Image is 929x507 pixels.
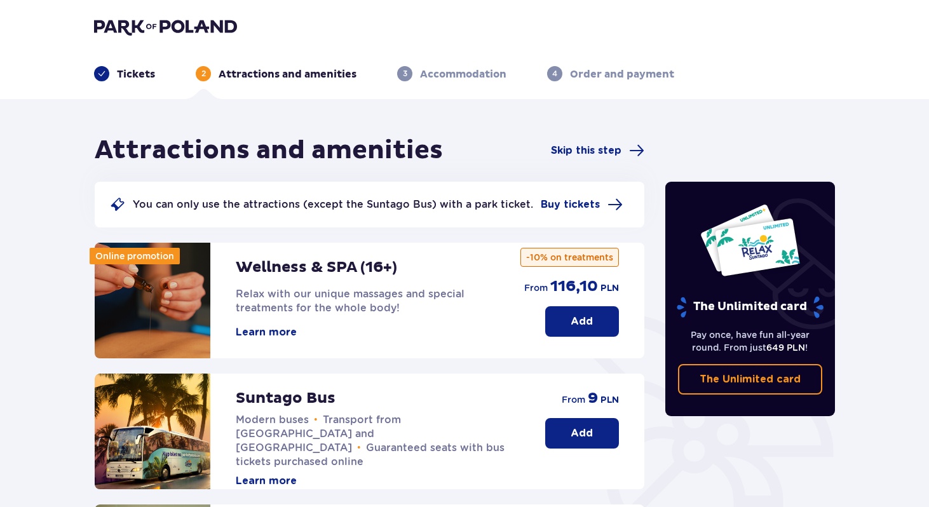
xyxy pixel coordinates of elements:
span: • [357,442,361,454]
img: attraction [95,243,210,358]
p: Wellness & SPA (16+) [236,258,397,277]
img: Park of Poland logo [94,18,237,36]
div: Online promotion [90,248,180,264]
p: 9 [588,389,598,408]
p: Pay once, have fun all-year round. From just ! [678,328,823,354]
p: 116,10 [550,277,598,296]
span: • [314,414,318,426]
span: Guaranteed seats with bus tickets purchased online [236,442,505,468]
h1: Attractions and amenities [95,135,443,166]
a: The Unlimited card [678,364,823,395]
a: Buy tickets [541,197,623,212]
p: Order and payment [570,67,674,81]
img: attraction [95,374,210,489]
span: Relax with our unique massages and special treatments for the whole body! [236,288,464,314]
span: Buy tickets [541,198,600,212]
p: PLN [600,394,619,407]
p: from [562,393,585,406]
span: 649 PLN [766,342,805,353]
p: Attractions and amenities [219,67,356,81]
p: Tickets [117,67,155,81]
p: -10% on treatments [520,248,619,267]
p: 3 [403,68,407,79]
p: 2 [201,68,206,79]
button: Learn more [236,474,297,488]
p: The Unlimited card [675,296,825,318]
button: Add [545,306,619,337]
p: You can only use the attractions (except the Suntago Bus) with a park ticket. [133,198,533,212]
a: Skip this step [551,143,644,158]
span: Skip this step [551,144,621,158]
p: from [524,281,548,294]
p: Add [571,314,593,328]
p: Accommodation [420,67,506,81]
p: Add [571,426,593,440]
p: Suntago Bus [236,389,336,408]
p: 4 [552,68,557,79]
span: Modern buses [236,414,309,426]
p: PLN [600,282,619,295]
button: Learn more [236,325,297,339]
span: Transport from [GEOGRAPHIC_DATA] and [GEOGRAPHIC_DATA] [236,414,401,454]
button: Add [545,418,619,449]
p: The Unlimited card [700,372,801,386]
